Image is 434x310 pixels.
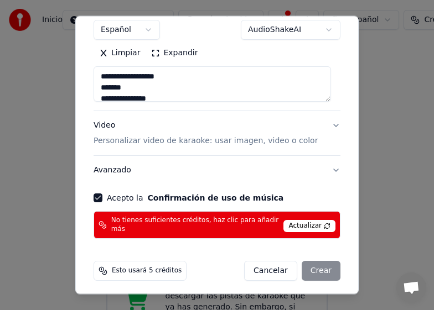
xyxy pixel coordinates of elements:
[111,216,280,234] span: No tienes suficientes créditos, haz clic para añadir más
[94,111,340,155] button: VideoPersonalizar video de karaoke: usar imagen, video o color
[94,120,318,146] div: Video
[94,44,146,62] button: Limpiar
[94,135,318,146] p: Personalizar video de karaoke: usar imagen, video o color
[94,8,340,111] div: LetrasProporciona letras de canciones o selecciona un modelo de auto letras
[112,266,182,275] span: Esto usará 5 créditos
[283,219,335,232] span: Actualizar
[94,156,340,185] button: Avanzado
[107,194,283,202] label: Acepto la
[148,194,284,202] button: Acepto la
[146,44,203,62] button: Expandir
[244,261,297,281] button: Cancelar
